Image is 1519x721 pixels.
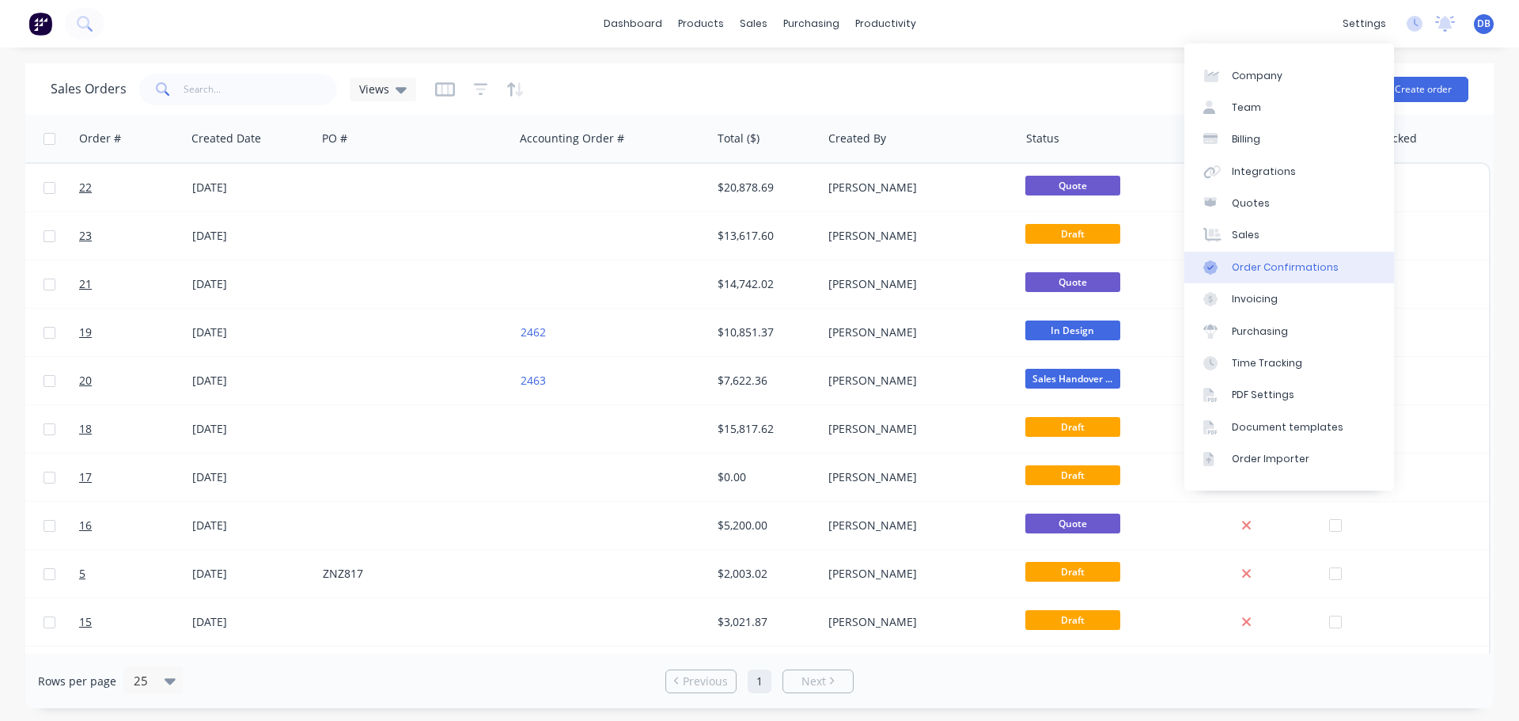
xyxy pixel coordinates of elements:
div: [PERSON_NAME] [828,276,1004,292]
div: Order # [79,131,121,146]
div: productivity [847,12,924,36]
div: $20,878.69 [718,180,810,195]
span: Draft [1025,224,1120,244]
span: 15 [79,614,92,630]
div: Purchasing [1232,324,1288,339]
div: [PERSON_NAME] [828,566,1004,582]
div: [PERSON_NAME] [828,421,1004,437]
div: settings [1335,12,1394,36]
span: 22 [79,180,92,195]
div: $15,817.62 [718,421,810,437]
span: Quote [1025,176,1120,195]
div: PDF Settings [1232,388,1294,402]
a: Page 1 is your current page [748,670,771,693]
a: dashboard [596,12,670,36]
div: Status [1026,131,1059,146]
div: $10,851.37 [718,324,810,340]
span: Previous [683,674,728,689]
a: Billing [1184,123,1394,155]
span: Rows per page [38,674,116,689]
div: [DATE] [192,566,310,582]
div: $7,622.36 [718,373,810,389]
a: PDF Settings [1184,379,1394,411]
div: [DATE] [192,276,310,292]
div: Document templates [1232,420,1343,434]
div: $0.00 [718,469,810,485]
a: Order Importer [1184,443,1394,475]
span: Sales Handover ... [1025,369,1120,389]
a: 2463 [521,373,546,388]
a: Quotes [1184,188,1394,219]
span: Draft [1025,465,1120,485]
a: 16 [79,502,174,549]
a: Time Tracking [1184,347,1394,379]
div: Total ($) [718,131,759,146]
div: Integrations [1232,165,1296,179]
img: Factory [28,12,52,36]
div: [DATE] [192,180,310,195]
a: Team [1184,92,1394,123]
a: Invoicing [1184,283,1394,315]
a: Document templates [1184,412,1394,443]
div: sales [732,12,775,36]
span: Quote [1025,272,1120,292]
div: [DATE] [192,518,310,533]
ul: Pagination [659,670,860,693]
span: 19 [79,324,92,340]
div: Sales [1232,228,1260,242]
a: 5 [79,550,174,598]
div: [DATE] [192,373,310,389]
div: purchasing [775,12,847,36]
span: Next [801,674,826,689]
a: 18 [79,405,174,453]
span: 21 [79,276,92,292]
div: [PERSON_NAME] [828,518,1004,533]
div: Created By [828,131,886,146]
a: Purchasing [1184,315,1394,347]
div: $3,021.87 [718,614,810,630]
a: Previous page [666,674,736,689]
div: products [670,12,732,36]
div: [PERSON_NAME] [828,614,1004,630]
a: Next page [783,674,853,689]
div: Created Date [191,131,261,146]
div: $5,200.00 [718,518,810,533]
div: Order Confirmations [1232,260,1339,275]
button: Create order [1378,77,1468,102]
div: [PERSON_NAME] [828,180,1004,195]
span: In Design [1025,321,1120,340]
span: Draft [1025,417,1120,437]
div: [DATE] [192,614,310,630]
span: Draft [1025,562,1120,582]
span: Draft [1025,610,1120,630]
a: 15 [79,598,174,646]
div: [DATE] [192,324,310,340]
div: Team [1232,101,1261,115]
span: 20 [79,373,92,389]
div: $14,742.02 [718,276,810,292]
a: 19 [79,309,174,356]
div: [DATE] [192,469,310,485]
div: Quotes [1232,196,1270,211]
span: 5 [79,566,85,582]
a: 17 [79,453,174,501]
div: [PERSON_NAME] [828,228,1004,244]
div: $13,617.60 [718,228,810,244]
span: DB [1477,17,1491,31]
span: 23 [79,228,92,244]
a: Sales [1184,219,1394,251]
span: Views [359,81,389,97]
a: 20 [79,357,174,404]
h1: Sales Orders [51,82,127,97]
div: ZNZ817 [323,566,498,582]
a: 22 [79,164,174,211]
div: Order Importer [1232,452,1309,466]
a: Integrations [1184,156,1394,188]
a: 13 [79,647,174,694]
span: 16 [79,518,92,533]
a: 2462 [521,324,546,340]
div: [PERSON_NAME] [828,469,1004,485]
div: Time Tracking [1232,356,1302,370]
div: Billing [1232,132,1260,146]
div: [DATE] [192,228,310,244]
